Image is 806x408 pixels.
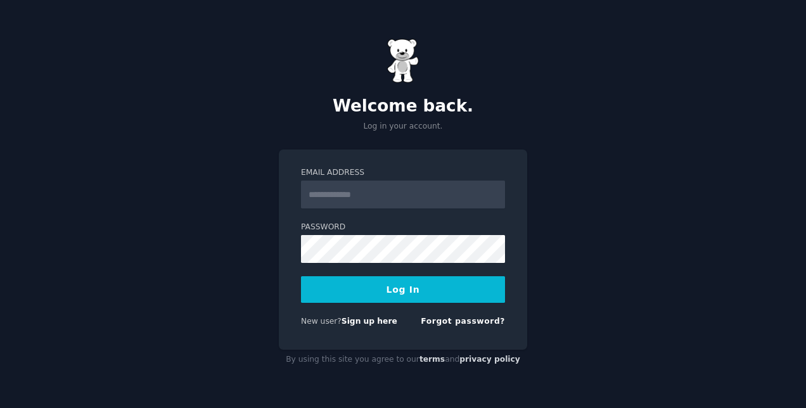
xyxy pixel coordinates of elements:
a: Sign up here [342,317,397,326]
a: terms [419,355,445,364]
p: Log in your account. [279,121,527,132]
h2: Welcome back. [279,96,527,117]
label: Email Address [301,167,505,179]
a: privacy policy [459,355,520,364]
a: Forgot password? [421,317,505,326]
button: Log In [301,276,505,303]
label: Password [301,222,505,233]
div: By using this site you agree to our and [279,350,527,370]
span: New user? [301,317,342,326]
img: Gummy Bear [387,39,419,83]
